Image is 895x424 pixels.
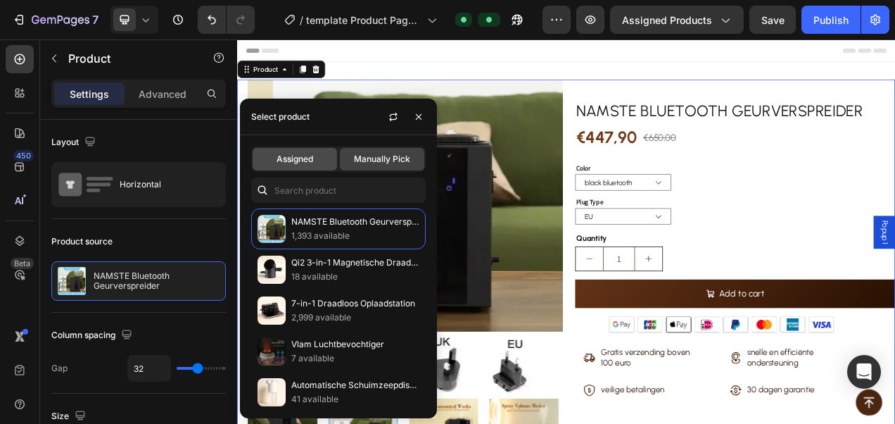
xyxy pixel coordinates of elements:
[58,267,86,295] img: product feature img
[761,14,785,26] span: Save
[434,266,469,297] button: decrement
[51,362,68,375] div: Gap
[258,256,286,284] img: collections
[68,50,188,67] p: Product
[11,258,34,269] div: Beta
[258,297,286,325] img: collections
[198,6,255,34] div: Undo/Redo
[801,6,861,34] button: Publish
[433,157,455,173] legend: Color
[813,13,849,27] div: Publish
[277,153,313,166] span: Assigned
[519,116,564,135] div: €650,00
[291,297,419,311] p: 7-in-1 Draadloos Oplaadstation
[128,356,170,381] input: Auto
[237,39,895,424] iframe: Design area
[466,395,586,423] p: Gratis verzending boven 100 euro
[654,395,774,423] p: snelle en efficiënte ondersteuning
[120,168,205,201] div: Horizontal
[433,77,844,105] h2: NAMSTE Bluetooth Geurverspreider
[433,201,471,216] legend: Plug Type
[433,105,514,146] div: €447,90
[258,337,286,366] img: collections
[823,232,837,263] span: Popup 1
[510,266,545,297] button: increment
[291,215,419,229] p: NAMSTE Bluetooth Geurverspreider
[618,316,676,337] div: Add to cart
[306,13,421,27] span: template Product Page - [DATE] 15:10:27
[94,271,220,291] p: NAMSTE Bluetooth Geurverspreider
[139,87,186,101] p: Advanced
[471,348,771,382] img: gempages_586017887307760475-624274c6-7ec7-4906-b3fb-4128a9c3b7d9.png
[622,13,712,27] span: Assigned Products
[251,111,310,123] div: Select product
[258,215,286,243] img: collections
[70,87,109,101] p: Settings
[469,266,510,297] input: quantity
[291,392,419,406] p: 41 available
[51,235,113,248] div: Product source
[300,13,303,27] span: /
[258,378,286,406] img: collections
[51,133,99,152] div: Layout
[291,270,419,284] p: 18 available
[291,378,419,392] p: Automatische Schuimzeepdispenser
[92,11,99,28] p: 7
[847,355,881,389] div: Open Intercom Messenger
[251,177,426,203] input: Search in Settings & Advanced
[291,337,419,351] p: Vlam Luchtbevochtiger
[51,326,135,345] div: Column spacing
[291,351,419,366] p: 7 available
[291,311,419,325] p: 2,999 available
[18,32,55,44] div: Product
[749,6,796,34] button: Save
[354,153,410,166] span: Manually Pick
[433,244,844,265] div: Quantity
[6,6,105,34] button: 7
[610,6,744,34] button: Assigned Products
[291,229,419,243] p: 1,393 available
[291,256,419,270] p: Qi2 3-in-1 Magnetische Draadloze
[433,308,844,345] button: Add to cart
[13,150,34,161] div: 450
